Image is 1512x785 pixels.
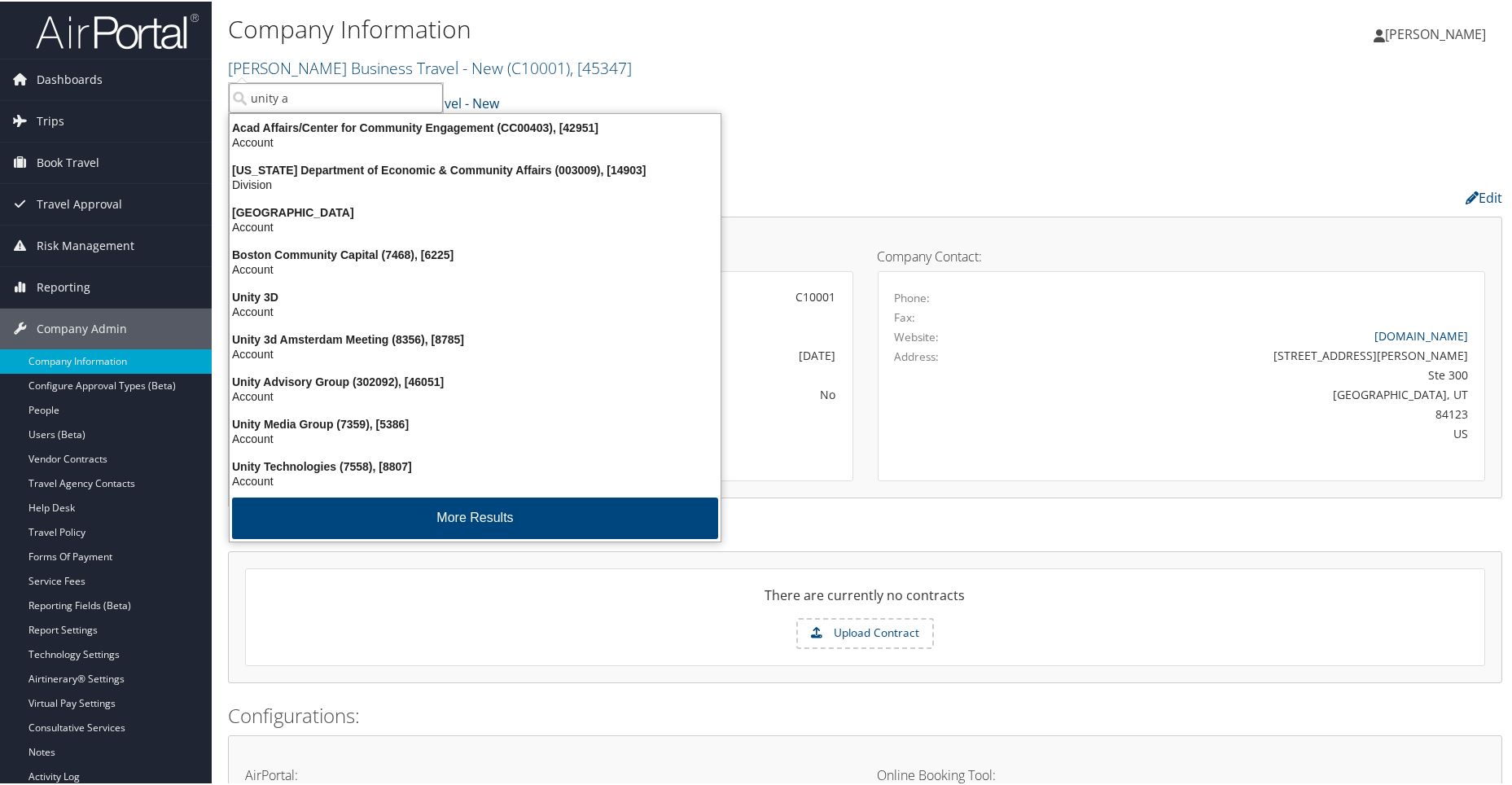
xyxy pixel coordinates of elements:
[878,248,1486,261] h4: Company Contact:
[229,81,443,112] input: Search Accounts
[220,119,730,134] div: Acad Affairs/Center for Community Engagement (CC00403), [42951]
[220,246,730,261] div: Boston Community Capital (7468), [6225]
[220,218,730,233] div: Account
[228,11,1077,45] h1: Company Information
[228,55,632,77] a: [PERSON_NAME] Business Travel - New
[37,182,122,223] span: Travel Approval
[220,303,730,318] div: Account
[220,134,730,148] div: Account
[507,55,570,77] span: ( C10001 )
[37,141,99,182] span: Book Travel
[220,161,730,176] div: [US_STATE] Department of Economic & Community Affairs (003009), [14903]
[220,345,730,360] div: Account
[246,584,1484,616] div: There are currently no contracts
[1466,187,1502,205] a: Edit
[37,265,90,306] span: Reporting
[570,55,632,77] span: , [ 45347 ]
[895,308,916,324] label: Fax:
[1044,404,1468,421] div: 84123
[245,767,853,780] h4: AirPortal:
[220,373,730,388] div: Unity Advisory Group (302092), [46051]
[220,204,730,218] div: [GEOGRAPHIC_DATA]
[37,58,103,99] span: Dashboards
[895,347,940,363] label: Address:
[1374,327,1468,342] a: [DOMAIN_NAME]
[878,767,1486,780] h4: Online Booking Tool:
[1044,423,1468,441] div: US
[895,288,931,305] label: Phone:
[37,99,64,140] span: Trips
[220,288,730,303] div: Unity 3D
[37,224,134,265] span: Risk Management
[36,11,199,49] img: airportal-logo.png
[798,618,932,646] label: Upload Contract
[220,430,730,445] div: Account
[220,331,730,345] div: Unity 3d Amsterdam Meeting (8356), [8785]
[232,496,718,537] button: More Results
[220,415,730,430] div: Unity Media Group (7359), [5386]
[220,472,730,487] div: Account
[1385,24,1486,42] span: [PERSON_NAME]
[220,388,730,402] div: Account
[1044,345,1468,362] div: [STREET_ADDRESS][PERSON_NAME]
[220,261,730,275] div: Account
[220,176,730,191] div: Division
[1374,8,1502,57] a: [PERSON_NAME]
[895,327,940,344] label: Website:
[1044,365,1468,382] div: Ste 300
[228,700,1502,728] h2: Configurations:
[228,515,1502,543] h2: Contracts:
[1044,384,1468,401] div: [GEOGRAPHIC_DATA], UT
[220,458,730,472] div: Unity Technologies (7558), [8807]
[37,307,127,348] span: Company Admin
